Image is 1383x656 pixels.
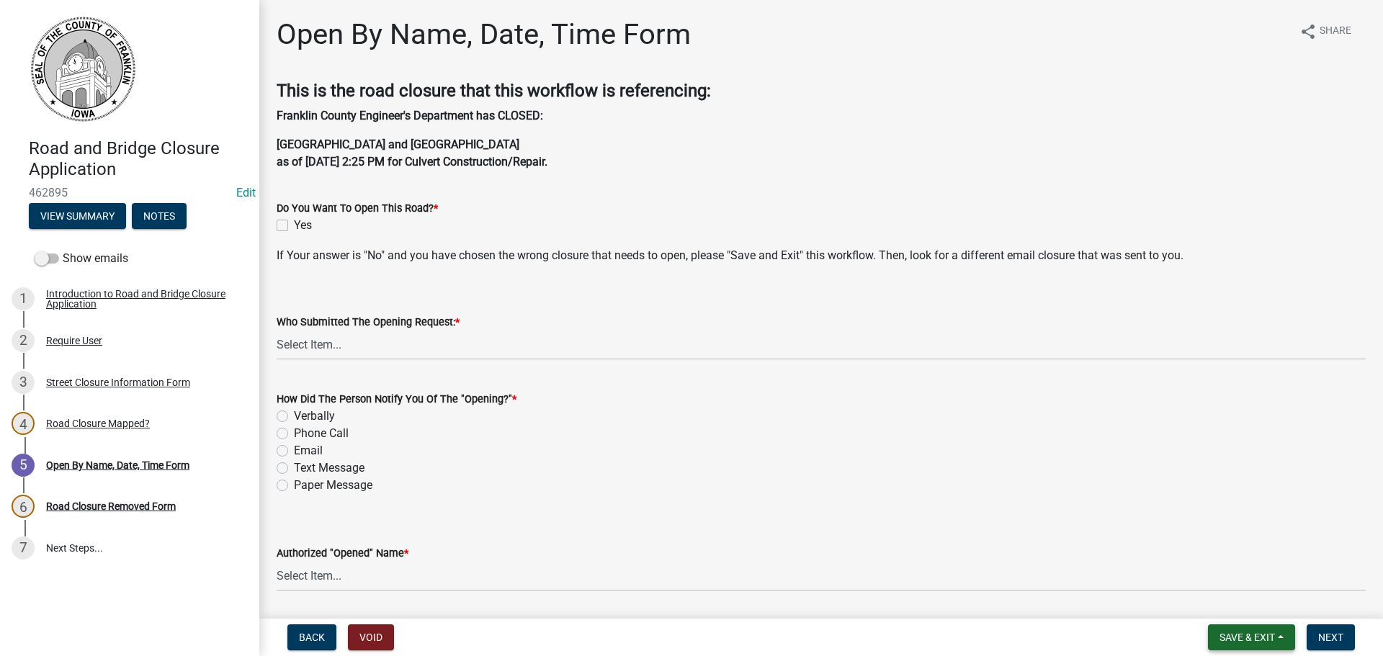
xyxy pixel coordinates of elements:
button: Save & Exit [1208,624,1295,650]
div: 6 [12,495,35,518]
h1: Open By Name, Date, Time Form [277,17,691,52]
label: Authorized "Opened" Name [277,549,408,559]
label: How Did The Person Notify You Of The "Opening?" [277,395,516,405]
wm-modal-confirm: Summary [29,211,126,223]
i: share [1299,23,1317,40]
button: Notes [132,203,187,229]
label: Email [294,442,323,459]
span: Back [299,632,325,643]
span: Next [1318,632,1343,643]
label: Who Submitted The Opening Request: [277,318,460,328]
div: Open By Name, Date, Time Form [46,460,189,470]
span: 462895 [29,186,230,199]
button: Back [287,624,336,650]
label: Text Message [294,459,364,477]
button: View Summary [29,203,126,229]
button: shareShare [1288,17,1363,45]
strong: [GEOGRAPHIC_DATA] and [GEOGRAPHIC_DATA] [277,138,519,151]
button: Next [1307,624,1355,650]
wm-modal-confirm: Notes [132,211,187,223]
div: Road Closure Mapped? [46,418,150,428]
div: 3 [12,371,35,394]
span: Save & Exit [1219,632,1275,643]
wm-modal-confirm: Edit Application Number [236,186,256,199]
div: Introduction to Road and Bridge Closure Application [46,289,236,309]
p: If Your answer is "No" and you have chosen the wrong closure that needs to open, please "Save and... [277,247,1366,264]
label: Do You Want To Open This Road? [277,204,438,214]
strong: This is the road closure that this workflow is referencing: [277,81,711,101]
div: 4 [12,412,35,435]
div: Require User [46,336,102,346]
div: 1 [12,287,35,310]
label: Show emails [35,250,128,267]
strong: Franklin County Engineer's Department has CLOSED: [277,109,543,122]
span: Share [1320,23,1351,40]
label: Yes [294,217,312,234]
div: Road Closure Removed Form [46,501,176,511]
div: 7 [12,536,35,560]
strong: as of [DATE] 2:25 PM for Culvert Construction/Repair. [277,155,547,169]
a: Edit [236,186,256,199]
div: 5 [12,454,35,477]
div: Street Closure Information Form [46,377,190,387]
label: Phone Call [294,425,349,442]
label: Paper Message [294,477,372,494]
img: Franklin County, Iowa [29,15,137,123]
div: 2 [12,329,35,352]
h4: Road and Bridge Closure Application [29,138,248,180]
label: Verbally [294,408,335,425]
button: Void [348,624,394,650]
